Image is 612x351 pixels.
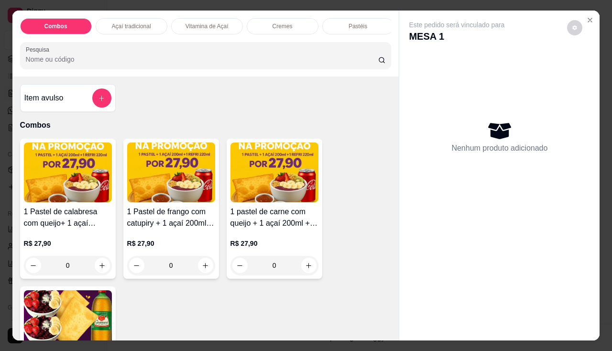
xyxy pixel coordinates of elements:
[127,206,215,229] h4: 1 Pastel de frango com catupiry + 1 açaí 200ml + 1 refri lata 220ml
[273,22,293,30] p: Cremes
[44,22,67,30] p: Combos
[24,239,112,248] p: R$ 27,90
[409,30,504,43] p: MESA 1
[230,206,318,229] h4: 1 pastel de carne com queijo + 1 açaí 200ml + 1 refri lata 220ml
[112,22,151,30] p: Açaí tradicional
[92,88,111,108] button: add-separate-item
[567,20,582,35] button: decrease-product-quantity
[230,143,318,202] img: product-image
[451,143,547,154] p: Nenhum produto adicionado
[127,143,215,202] img: product-image
[409,20,504,30] p: Este pedido será vinculado para
[24,92,64,104] h4: Item avulso
[127,239,215,248] p: R$ 27,90
[349,22,367,30] p: Pastéis
[24,143,112,202] img: product-image
[186,22,229,30] p: Vitamina de Açaí
[24,206,112,229] h4: 1 Pastel de calabresa com queijo+ 1 açaí 200ml+ 1 refri lata 220ml
[26,45,53,54] label: Pesquisa
[20,120,392,131] p: Combos
[26,55,378,64] input: Pesquisa
[24,290,112,350] img: product-image
[230,239,318,248] p: R$ 27,90
[582,12,598,28] button: Close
